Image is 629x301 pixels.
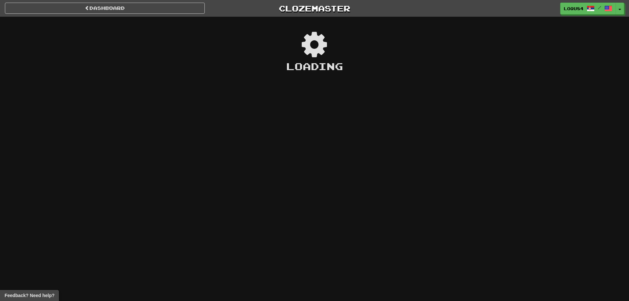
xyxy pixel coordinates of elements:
[5,3,205,14] a: Dashboard
[5,292,54,299] span: Open feedback widget
[564,6,583,11] span: loqu84
[560,3,616,14] a: loqu84 /
[598,5,601,10] span: /
[215,3,414,14] a: Clozemaster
